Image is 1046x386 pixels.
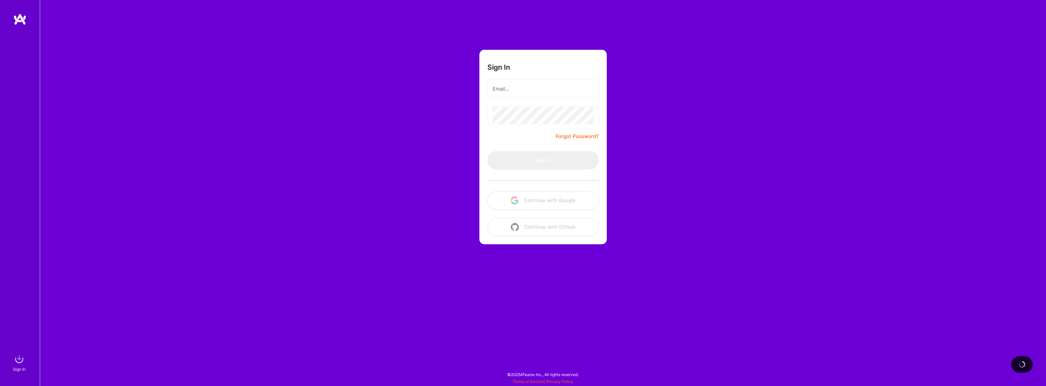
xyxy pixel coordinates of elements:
div: Sign In [13,366,26,373]
h3: Sign In [487,63,510,71]
input: Email... [493,80,593,97]
button: Continue with Github [487,218,599,236]
img: sign in [13,352,26,366]
a: Forgot Password? [556,132,599,140]
a: sign inSign In [14,352,26,373]
img: icon [511,223,519,231]
img: loading [1017,360,1026,369]
button: Continue with Google [487,191,599,210]
span: | [513,379,573,384]
img: icon [511,196,519,204]
img: logo [13,13,27,25]
a: Terms of Service [513,379,544,384]
div: © 2025 ATeams Inc., All rights reserved. [40,366,1046,383]
a: Privacy Policy [546,379,573,384]
button: Sign In [487,151,599,170]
